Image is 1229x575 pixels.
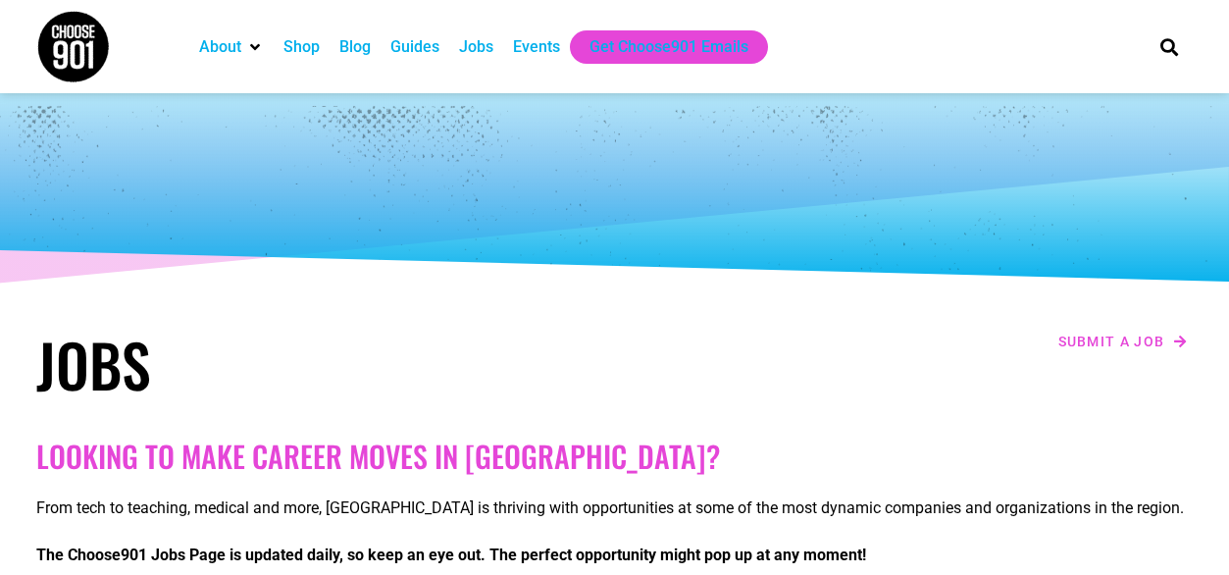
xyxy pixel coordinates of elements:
[189,30,274,64] div: About
[459,35,493,59] a: Jobs
[36,546,866,564] strong: The Choose901 Jobs Page is updated daily, so keep an eye out. The perfect opportunity might pop u...
[1058,335,1165,348] span: Submit a job
[1052,329,1194,354] a: Submit a job
[283,35,320,59] a: Shop
[189,30,1127,64] nav: Main nav
[513,35,560,59] a: Events
[339,35,371,59] a: Blog
[1152,30,1185,63] div: Search
[589,35,748,59] a: Get Choose901 Emails
[36,329,605,399] h1: Jobs
[390,35,439,59] a: Guides
[36,497,1194,520] p: From tech to teaching, medical and more, [GEOGRAPHIC_DATA] is thriving with opportunities at some...
[36,439,1194,474] h2: Looking to make career moves in [GEOGRAPHIC_DATA]?
[199,35,241,59] a: About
